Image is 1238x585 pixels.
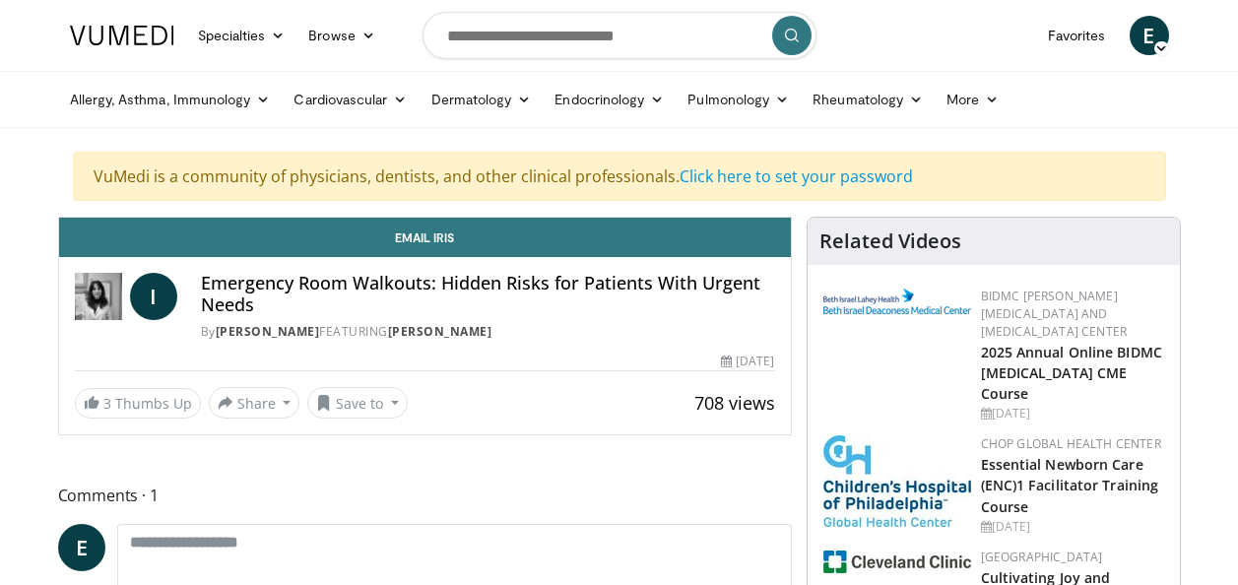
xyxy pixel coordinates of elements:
[420,80,544,119] a: Dermatology
[823,289,971,314] img: c96b19ec-a48b-46a9-9095-935f19585444.png.150x105_q85_autocrop_double_scale_upscale_version-0.2.png
[201,273,775,315] h4: Emergency Room Walkouts: Hidden Risks for Patients With Urgent Needs
[73,152,1166,201] div: VuMedi is a community of physicians, dentists, and other clinical professionals.
[307,387,408,419] button: Save to
[981,455,1159,515] a: Essential Newborn Care (ENC)1 Facilitator Training Course
[186,16,297,55] a: Specialties
[819,229,961,253] h4: Related Videos
[75,273,122,320] img: Dr. Iris Gorfinkel
[70,26,174,45] img: VuMedi Logo
[981,405,1164,422] div: [DATE]
[543,80,676,119] a: Endocrinology
[935,80,1010,119] a: More
[75,388,201,419] a: 3 Thumbs Up
[676,80,801,119] a: Pulmonology
[981,518,1164,536] div: [DATE]
[1130,16,1169,55] a: E
[981,435,1161,452] a: CHOP Global Health Center
[58,524,105,571] a: E
[823,551,971,573] img: 1ef99228-8384-4f7a-af87-49a18d542794.png.150x105_q85_autocrop_double_scale_upscale_version-0.2.jpg
[282,80,419,119] a: Cardiovascular
[694,391,775,415] span: 708 views
[58,483,792,508] span: Comments 1
[201,323,775,341] div: By FEATURING
[423,12,816,59] input: Search topics, interventions
[721,353,774,370] div: [DATE]
[388,323,492,340] a: [PERSON_NAME]
[1036,16,1118,55] a: Favorites
[680,165,913,187] a: Click here to set your password
[216,323,320,340] a: [PERSON_NAME]
[59,218,791,257] a: Email Iris
[296,16,387,55] a: Browse
[209,387,300,419] button: Share
[130,273,177,320] a: I
[823,435,971,527] img: 8fbf8b72-0f77-40e1-90f4-9648163fd298.jpg.150x105_q85_autocrop_double_scale_upscale_version-0.2.jpg
[981,549,1103,565] a: [GEOGRAPHIC_DATA]
[981,288,1128,340] a: BIDMC [PERSON_NAME][MEDICAL_DATA] and [MEDICAL_DATA] Center
[58,80,283,119] a: Allergy, Asthma, Immunology
[801,80,935,119] a: Rheumatology
[981,343,1162,403] a: 2025 Annual Online BIDMC [MEDICAL_DATA] CME Course
[103,394,111,413] span: 3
